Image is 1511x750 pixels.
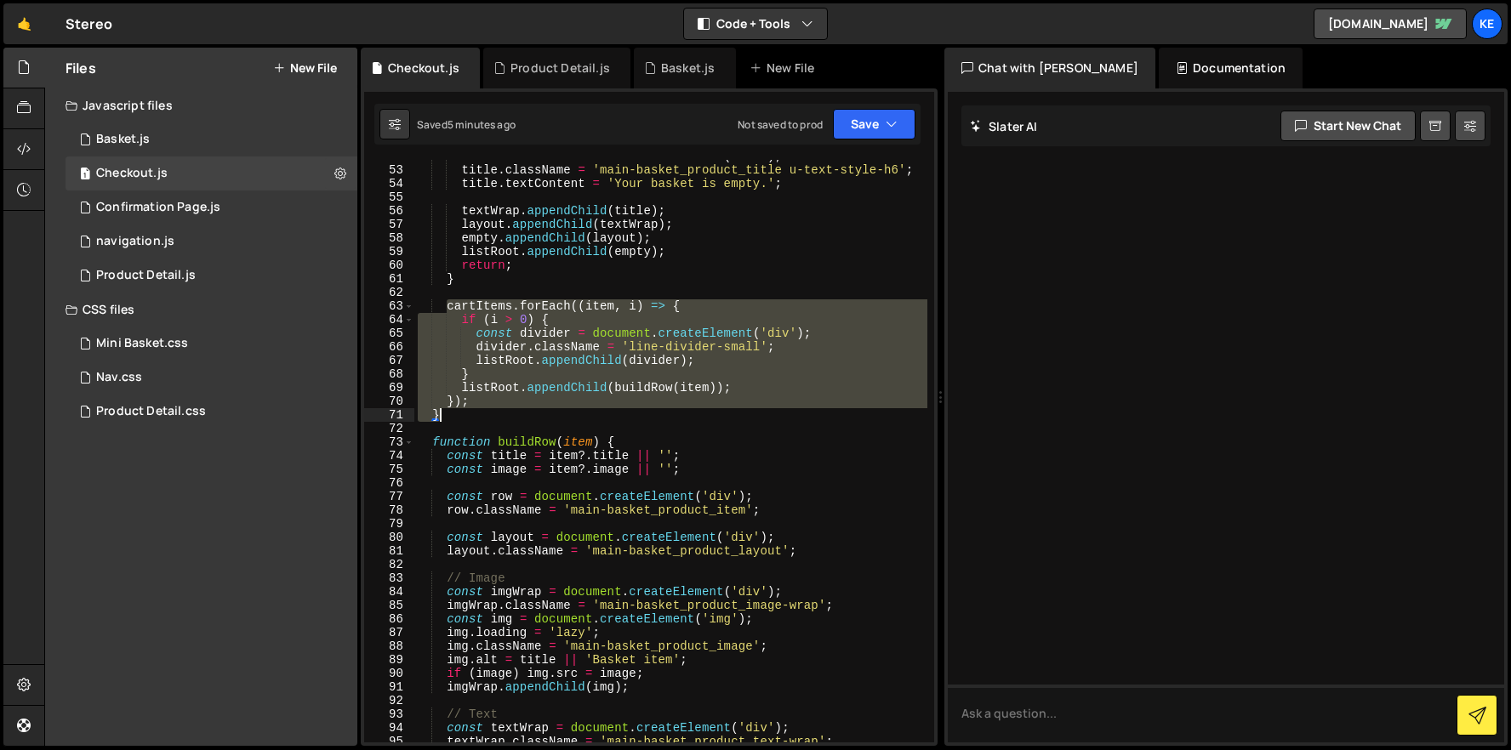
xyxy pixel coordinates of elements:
div: CSS files [45,293,357,327]
h2: Files [66,59,96,77]
div: 85 [364,599,414,612]
div: 91 [364,680,414,694]
div: Checkout.js [388,60,459,77]
div: 53 [364,163,414,177]
div: 75 [364,463,414,476]
div: Basket.js [661,60,715,77]
div: 61 [364,272,414,286]
button: New File [273,61,337,75]
div: Product Detail.js [510,60,610,77]
div: Checkout.js [96,166,168,181]
div: 64 [364,313,414,327]
div: New File [750,60,821,77]
div: Basket.js [96,132,150,147]
div: 70 [364,395,414,408]
div: 77 [364,490,414,503]
div: 82 [364,558,414,571]
div: 68 [364,367,414,381]
div: Mini Basket.css [96,336,188,351]
div: Nav.css [96,370,142,385]
button: Start new chat [1280,111,1416,141]
div: 5 minutes ago [448,117,516,132]
div: 69 [364,381,414,395]
div: 8215/44731.js [66,156,357,190]
div: 74 [364,449,414,463]
div: 94 [364,721,414,735]
a: 🤙 [3,3,45,44]
div: 8215/44673.js [66,259,357,293]
div: 92 [364,694,414,707]
div: 86 [364,612,414,626]
div: 8215/46622.css [66,395,357,429]
div: 66 [364,340,414,354]
div: 90 [364,667,414,680]
div: 89 [364,653,414,667]
div: Chat with [PERSON_NAME] [944,48,1155,88]
div: navigation.js [96,234,174,249]
div: 59 [364,245,414,259]
div: Documentation [1159,48,1303,88]
div: 54 [364,177,414,190]
div: 8215/46286.css [66,327,357,361]
div: 67 [364,354,414,367]
button: Code + Tools [684,9,827,39]
div: 95 [364,735,414,748]
div: 57 [364,218,414,231]
div: 72 [364,422,414,435]
div: 81 [364,544,414,558]
div: 76 [364,476,414,490]
div: Basket.js [66,122,357,156]
div: 88 [364,639,414,653]
a: Ke [1472,9,1502,39]
div: 8215/45082.js [66,190,357,224]
div: Product Detail.css [96,404,206,419]
div: 63 [364,299,414,313]
a: [DOMAIN_NAME] [1314,9,1467,39]
div: 80 [364,531,414,544]
div: 83 [364,571,414,585]
h2: Slater AI [970,118,1038,134]
div: 60 [364,259,414,272]
div: 8215/46113.js [66,224,357,259]
div: 73 [364,435,414,449]
div: 84 [364,585,414,599]
div: Confirmation Page.js [96,200,220,215]
div: 79 [364,517,414,531]
div: 55 [364,190,414,204]
span: 1 [80,168,90,182]
div: Saved [417,117,516,132]
div: 8215/46114.css [66,361,357,395]
div: 62 [364,286,414,299]
div: 78 [364,503,414,517]
div: Stereo [66,14,112,34]
div: Javascript files [45,88,357,122]
div: 58 [364,231,414,245]
div: Not saved to prod [738,117,823,132]
div: 65 [364,327,414,340]
div: 87 [364,626,414,639]
div: 93 [364,707,414,721]
div: 56 [364,204,414,218]
div: 71 [364,408,414,422]
button: Save [833,109,915,139]
div: Product Detail.js [96,268,196,283]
